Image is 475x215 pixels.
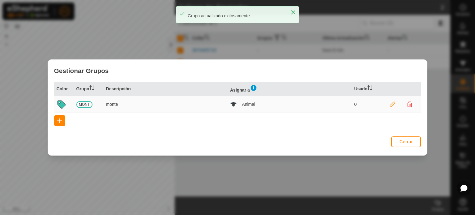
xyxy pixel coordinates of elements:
[106,102,118,107] p-celleditor: monte
[400,139,413,144] span: Cerrar
[228,82,352,96] th: Asignar a
[104,82,228,96] th: Descripción
[48,60,427,82] div: Gestionar Grupos
[354,102,357,107] p-celleditor: 0
[352,82,381,96] th: Usado
[188,13,284,19] div: Grupo actualizado exitosamente
[76,101,92,108] span: MONT
[74,82,104,96] th: Grupo
[54,82,74,96] th: Color
[391,136,421,147] button: Cerrar
[242,101,255,108] span: Animal
[289,8,297,17] button: Close
[250,84,257,92] img: Información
